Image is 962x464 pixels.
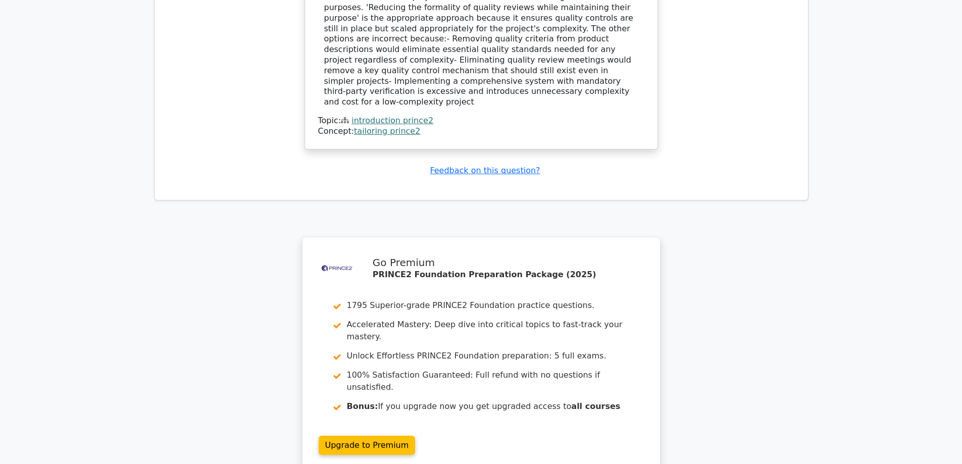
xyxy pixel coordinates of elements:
a: Upgrade to Premium [319,436,416,455]
div: Concept: [318,126,644,137]
div: Topic: [318,116,644,126]
a: tailoring prince2 [354,126,420,136]
a: introduction prince2 [351,116,433,125]
a: Feedback on this question? [430,166,540,175]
